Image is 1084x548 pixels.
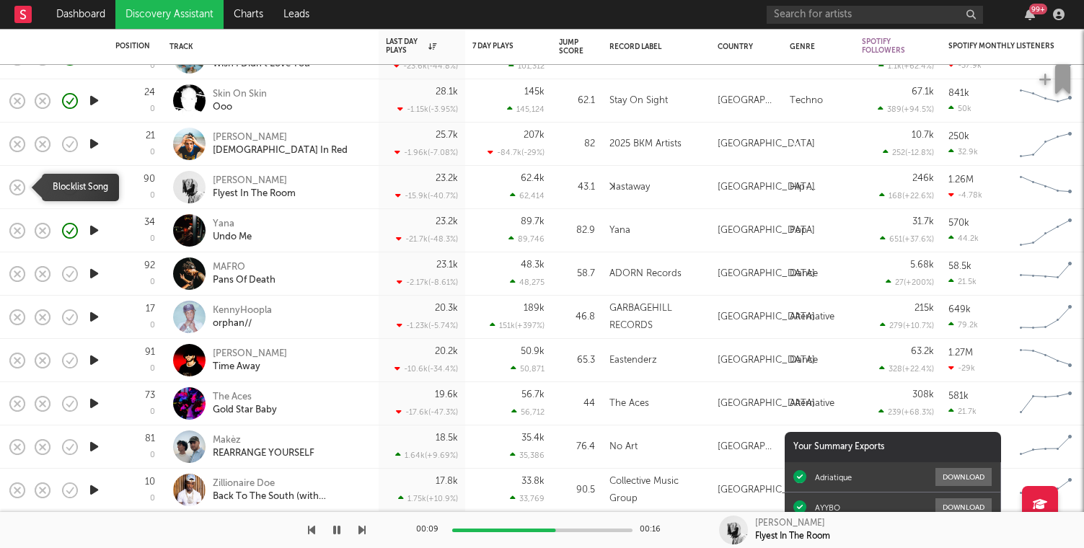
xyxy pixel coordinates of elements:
[948,132,969,141] div: 250k
[640,521,669,539] div: 00:16
[609,92,668,110] div: Stay On Sight
[521,217,545,226] div: 89.7k
[879,364,934,374] div: 328 ( +22.4 % )
[213,88,267,114] a: Skin On SkinOoo
[948,234,979,243] div: 44.2k
[718,482,815,499] div: [GEOGRAPHIC_DATA]
[150,408,155,416] div: 0
[1013,213,1078,249] svg: Chart title
[948,363,975,373] div: -29k
[150,149,155,156] div: 0
[559,395,595,412] div: 44
[213,231,252,244] div: Undo Me
[150,278,155,286] div: 0
[145,477,155,487] div: 10
[948,147,978,156] div: 32.9k
[790,265,818,283] div: Dance
[815,503,840,513] div: AYYBO
[935,498,992,516] button: Download
[115,42,150,50] div: Position
[213,144,348,157] div: [DEMOGRAPHIC_DATA] In Red
[790,309,834,326] div: Alternative
[559,38,583,56] div: Jump Score
[948,42,1057,50] div: Spotify Monthly Listeners
[948,407,977,416] div: 21.7k
[718,136,815,153] div: [GEOGRAPHIC_DATA]
[521,260,545,270] div: 48.3k
[521,433,545,443] div: 35.4k
[718,43,768,51] div: Country
[213,490,368,503] div: Back To The South (with [PERSON_NAME])
[436,433,458,443] div: 18.5k
[146,304,155,314] div: 17
[559,222,595,239] div: 82.9
[213,304,272,330] a: KennyHooplaorphan//
[145,434,155,443] div: 81
[910,260,934,270] div: 5.68k
[718,265,815,283] div: [GEOGRAPHIC_DATA]
[879,191,934,200] div: 168 ( +22.6 % )
[386,37,436,55] div: Last Day Plays
[880,234,934,244] div: 651 ( +37.6 % )
[609,222,630,239] div: Yana
[435,347,458,356] div: 20.2k
[396,234,458,244] div: -21.7k ( -48.3 % )
[878,61,934,71] div: 1.1k ( +62.4 % )
[436,260,458,270] div: 23.1k
[213,404,277,417] div: Gold Star Baby
[150,105,155,113] div: 0
[213,261,276,274] div: MAFRO
[213,447,314,460] div: REARRANGE YOURSELF
[213,348,287,374] a: [PERSON_NAME]Time Away
[1013,299,1078,335] svg: Chart title
[948,61,982,70] div: -37.9k
[150,365,155,373] div: 0
[213,274,276,287] div: Pans Of Death
[508,61,545,71] div: 101,312
[150,451,155,459] div: 0
[144,88,155,97] div: 24
[790,395,834,412] div: Alternative
[878,407,934,417] div: 239 ( +68.3 % )
[416,521,445,539] div: 00:09
[559,482,595,499] div: 90.5
[213,131,348,144] div: [PERSON_NAME]
[755,517,825,530] div: [PERSON_NAME]
[150,192,155,200] div: 0
[912,390,934,399] div: 308k
[521,477,545,486] div: 33.8k
[790,352,818,369] div: Dance
[213,391,277,404] div: The Aces
[718,438,775,456] div: [GEOGRAPHIC_DATA]
[436,87,458,97] div: 28.1k
[559,265,595,283] div: 58.7
[767,6,983,24] input: Search for artists
[521,174,545,183] div: 62.4k
[145,391,155,400] div: 73
[609,179,650,196] div: ꓘastaway
[880,321,934,330] div: 279 ( +10.7 % )
[1013,256,1078,292] svg: Chart title
[948,305,971,314] div: 649k
[213,88,267,101] div: Skin On Skin
[488,148,545,157] div: -84.7k ( -29 % )
[213,101,267,114] div: Ooo
[609,265,682,283] div: ADORN Records
[785,432,1001,462] div: Your Summary Exports
[609,43,696,51] div: Record Label
[213,477,368,503] a: Zillionaire DoeBack To The South (with [PERSON_NAME])
[886,278,934,287] div: 27 ( +200 % )
[878,105,934,114] div: 389 ( +94.5 % )
[915,304,934,313] div: 215k
[510,494,545,503] div: 33,769
[609,136,682,153] div: 2025 BKM Artists
[508,234,545,244] div: 89,746
[521,347,545,356] div: 50.9k
[213,187,296,200] div: Flyest In The Room
[144,218,155,227] div: 34
[213,434,314,447] div: Makèz
[948,262,971,271] div: 58.5k
[510,278,545,287] div: 48,275
[1013,342,1078,379] svg: Chart title
[948,104,971,113] div: 50k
